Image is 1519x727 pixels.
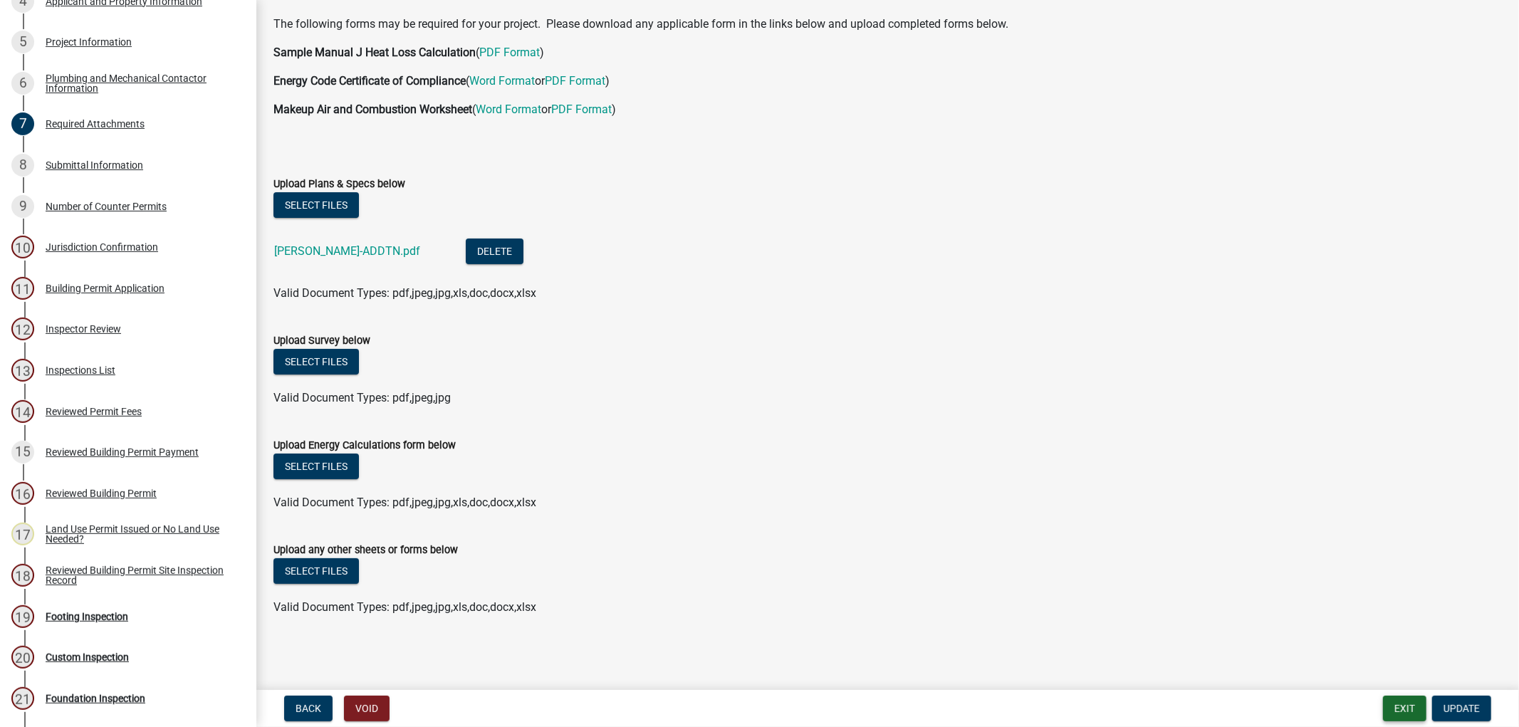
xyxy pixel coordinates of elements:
[11,564,34,587] div: 18
[1444,703,1480,714] span: Update
[11,72,34,95] div: 6
[551,103,612,116] a: PDF Format
[46,694,145,704] div: Foundation Inspection
[273,545,458,555] label: Upload any other sheets or forms below
[46,324,121,334] div: Inspector Review
[273,336,370,346] label: Upload Survey below
[273,179,405,189] label: Upload Plans & Specs below
[46,202,167,211] div: Number of Counter Permits
[11,400,34,423] div: 14
[273,600,536,614] span: Valid Document Types: pdf,jpeg,jpg,xls,doc,docx,xlsx
[273,16,1502,33] p: The following forms may be required for your project. Please download any applicable form in the ...
[46,524,234,544] div: Land Use Permit Issued or No Land Use Needed?
[1432,696,1491,721] button: Update
[46,565,234,585] div: Reviewed Building Permit Site Inspection Record
[545,74,605,88] a: PDF Format
[11,605,34,628] div: 19
[273,103,472,116] strong: Makeup Air and Combustion Worksheet
[476,103,541,116] a: Word Format
[11,154,34,177] div: 8
[273,74,466,88] strong: Energy Code Certificate of Compliance
[273,73,1502,90] p: ( or )
[273,454,359,479] button: Select files
[273,349,359,375] button: Select files
[11,277,34,300] div: 11
[1383,696,1426,721] button: Exit
[11,441,34,464] div: 15
[273,391,451,404] span: Valid Document Types: pdf,jpeg,jpg
[46,119,145,129] div: Required Attachments
[479,46,540,59] a: PDF Format
[46,447,199,457] div: Reviewed Building Permit Payment
[46,160,143,170] div: Submittal Information
[46,488,157,498] div: Reviewed Building Permit
[46,612,128,622] div: Footing Inspection
[296,703,321,714] span: Back
[11,482,34,505] div: 16
[11,236,34,258] div: 10
[11,113,34,135] div: 7
[469,74,535,88] a: Word Format
[273,441,456,451] label: Upload Energy Calculations form below
[273,192,359,218] button: Select files
[466,239,523,264] button: Delete
[273,44,1502,61] p: ( )
[273,558,359,584] button: Select files
[273,496,536,509] span: Valid Document Types: pdf,jpeg,jpg,xls,doc,docx,xlsx
[274,244,420,258] a: [PERSON_NAME]-ADDTN.pdf
[46,283,165,293] div: Building Permit Application
[273,286,536,300] span: Valid Document Types: pdf,jpeg,jpg,xls,doc,docx,xlsx
[46,37,132,47] div: Project Information
[11,31,34,53] div: 5
[344,696,390,721] button: Void
[11,195,34,218] div: 9
[46,652,129,662] div: Custom Inspection
[273,101,1502,118] p: ( or )
[11,523,34,545] div: 17
[46,73,234,93] div: Plumbing and Mechanical Contactor Information
[284,696,333,721] button: Back
[11,687,34,710] div: 21
[46,365,115,375] div: Inspections List
[46,242,158,252] div: Jurisdiction Confirmation
[11,318,34,340] div: 12
[11,646,34,669] div: 20
[466,246,523,259] wm-modal-confirm: Delete Document
[11,359,34,382] div: 13
[273,46,476,59] strong: Sample Manual J Heat Loss Calculation
[46,407,142,417] div: Reviewed Permit Fees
